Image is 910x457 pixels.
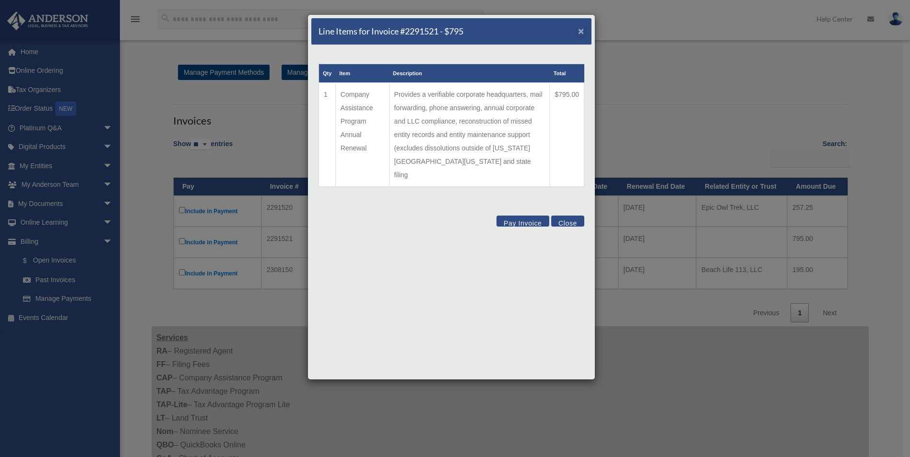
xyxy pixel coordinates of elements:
[335,64,389,83] th: Item
[389,83,550,187] td: Provides a verifiable corporate headquarters, mail forwarding, phone answering, annual corporate ...
[551,216,584,227] button: Close
[496,216,549,227] button: Pay Invoice
[389,64,550,83] th: Description
[319,83,336,187] td: 1
[578,26,584,36] button: Close
[578,25,584,36] span: ×
[550,83,584,187] td: $795.00
[319,64,336,83] th: Qty
[335,83,389,187] td: Company Assistance Program Annual Renewal
[550,64,584,83] th: Total
[319,25,463,37] h5: Line Items for Invoice #2291521 - $795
